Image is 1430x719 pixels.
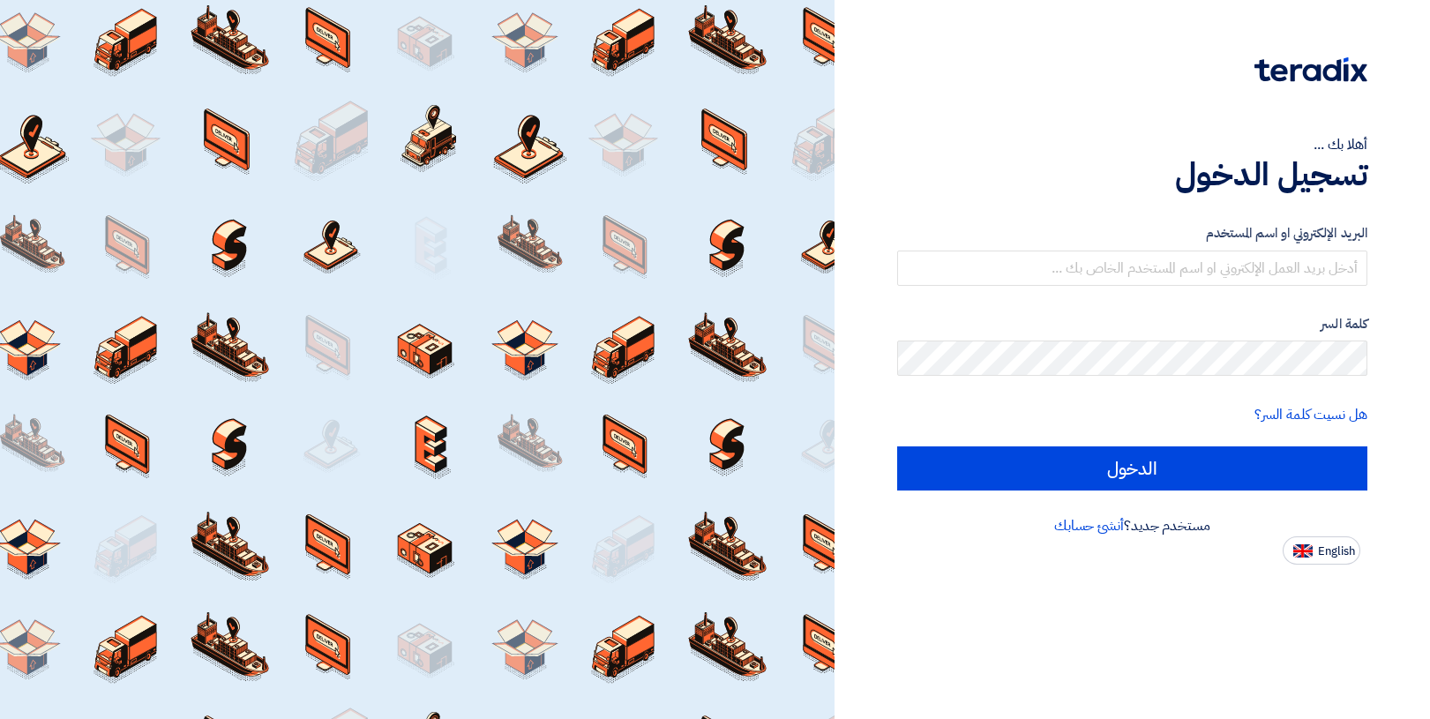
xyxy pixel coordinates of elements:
input: أدخل بريد العمل الإلكتروني او اسم المستخدم الخاص بك ... [897,251,1367,286]
label: كلمة السر [897,314,1367,334]
img: Teradix logo [1254,57,1367,82]
input: الدخول [897,446,1367,491]
a: أنشئ حسابك [1054,515,1124,536]
img: en-US.png [1293,544,1313,558]
span: English [1318,545,1355,558]
button: English [1283,536,1360,565]
div: مستخدم جديد؟ [897,515,1367,536]
div: أهلا بك ... [897,134,1367,155]
a: هل نسيت كلمة السر؟ [1254,404,1367,425]
h1: تسجيل الدخول [897,155,1367,194]
label: البريد الإلكتروني او اسم المستخدم [897,223,1367,243]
